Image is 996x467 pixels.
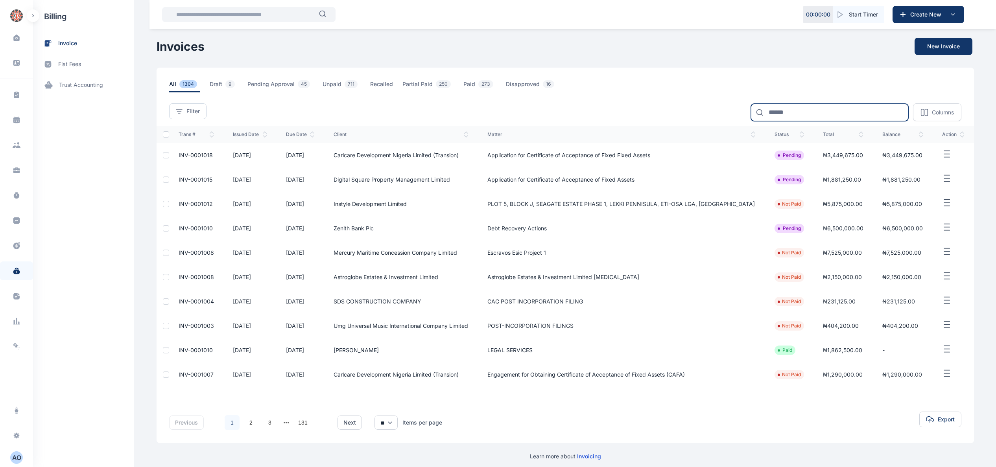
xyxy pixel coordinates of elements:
[823,274,862,280] span: ₦2,150,000.00
[324,338,478,362] td: [PERSON_NAME]
[277,289,324,314] td: [DATE]
[223,241,276,265] td: [DATE]
[210,80,247,92] a: Draft9
[915,38,972,55] button: New Invoice
[882,371,922,378] span: ₦1,290,000.00
[882,152,922,158] span: ₦3,449,675.00
[10,451,23,464] button: AO
[806,11,830,18] p: 00 : 00 : 00
[223,216,276,241] td: [DATE]
[882,176,920,183] span: ₦1,881,250.00
[295,415,311,430] li: 131
[247,80,323,92] a: Pending Approval45
[169,103,207,119] button: Filter
[169,80,200,92] span: All
[823,176,861,183] span: ₦1,881,250.00
[778,274,801,280] li: Not Paid
[223,338,276,362] td: [DATE]
[323,80,361,92] span: Unpaid
[370,80,402,92] a: Recalled
[262,415,278,430] li: 3
[882,274,921,280] span: ₦2,150,000.00
[823,371,863,378] span: ₦1,290,000.00
[277,216,324,241] td: [DATE]
[223,362,276,387] td: [DATE]
[882,225,923,232] span: ₦6,500,000.00
[210,80,238,92] span: Draft
[506,80,567,92] a: Disapproved16
[179,225,213,232] a: INV-0001010
[286,131,315,138] span: Due Date
[243,415,258,430] a: 2
[169,416,204,430] button: previous
[295,415,310,430] a: 131
[478,362,765,387] td: Engagement for Obtaining Certificate of Acceptance of Fixed Assets (CAFA)
[543,80,554,88] span: 16
[882,131,923,138] span: balance
[463,80,496,92] span: Paid
[277,192,324,216] td: [DATE]
[277,167,324,192] td: [DATE]
[169,80,210,92] a: All1304
[478,265,765,289] td: Astroglobe Estates & Investment Limited [MEDICAL_DATA]
[938,416,955,423] span: Export
[913,103,961,121] button: Columns
[324,314,478,338] td: Umg Universal Music International Company Limited
[478,216,765,241] td: Debt Recovery Actions
[478,143,765,167] td: Application for Certificate of Acceptance of Fixed Fixed Assets
[223,265,276,289] td: [DATE]
[324,167,478,192] td: Digital Square Property Management Limited
[179,80,197,88] span: 1304
[345,80,358,88] span: 711
[932,108,954,116] p: Columns
[179,200,213,207] a: INV-0001012
[223,143,276,167] td: [DATE]
[370,80,393,92] span: Recalled
[247,80,313,92] span: Pending Approval
[179,371,214,378] a: INV-0001007
[849,11,878,18] span: Start Timer
[823,200,863,207] span: ₦5,875,000.00
[324,289,478,314] td: SDS CONSTRUCTION COMPANY
[10,453,23,462] div: A O
[478,192,765,216] td: PLOT 5, BLOCK J, SEAGATE ESTATE PHASE 1, LEKKI PENNISULA, ETI-OSA LGA, [GEOGRAPHIC_DATA]
[277,265,324,289] td: [DATE]
[179,322,214,329] a: INV-0001003
[223,314,276,338] td: [DATE]
[243,415,259,430] li: 2
[225,415,240,430] a: 1
[882,200,922,207] span: ₦5,875,000.00
[478,80,493,88] span: 273
[778,201,801,207] li: Not Paid
[478,241,765,265] td: Escravos Esic Project 1
[262,415,277,430] a: 3
[778,298,801,305] li: Not Paid
[506,80,557,92] span: Disapproved
[478,289,765,314] td: CAC POST INCORPORATION FILING
[942,131,965,138] span: action
[833,6,884,23] button: Start Timer
[179,298,214,305] a: INV-0001004
[223,192,276,216] td: [DATE]
[882,322,918,329] span: ₦404,200.00
[5,451,28,464] button: AO
[530,452,601,460] p: Learn more about
[823,225,863,232] span: ₦6,500,000.00
[324,241,478,265] td: Mercury Maritime Concession Company Limited
[33,33,134,54] a: invoice
[882,347,885,353] span: -
[210,417,221,428] li: 上一页
[463,80,506,92] a: Paid273
[823,322,859,329] span: ₦404,200.00
[778,250,801,256] li: Not Paid
[334,131,468,138] span: client
[157,39,205,53] h1: Invoices
[179,176,212,183] span: INV-0001015
[778,323,801,329] li: Not Paid
[823,249,862,256] span: ₦7,525,000.00
[907,11,948,18] span: Create New
[823,152,863,158] span: ₦3,449,675.00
